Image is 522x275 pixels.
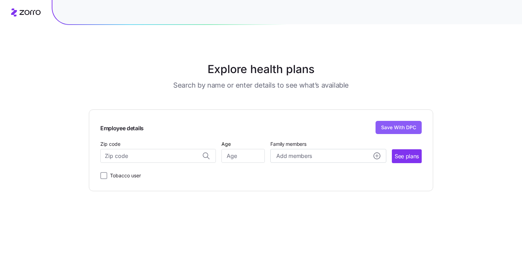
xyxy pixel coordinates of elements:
label: Tobacco user [107,171,141,180]
span: Add members [276,152,312,160]
span: Family members [270,141,386,148]
input: Zip code [100,149,216,163]
input: Age [221,149,265,163]
label: Zip code [100,140,120,148]
button: Add membersadd icon [270,149,386,163]
svg: add icon [373,152,380,159]
span: Employee details [100,122,144,133]
button: See plans [392,149,422,163]
span: See plans [395,152,419,161]
button: Save With DPC [376,121,422,134]
label: Age [221,140,231,148]
h1: Explore health plans [106,61,416,78]
h3: Search by name or enter details to see what’s available [173,80,349,90]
